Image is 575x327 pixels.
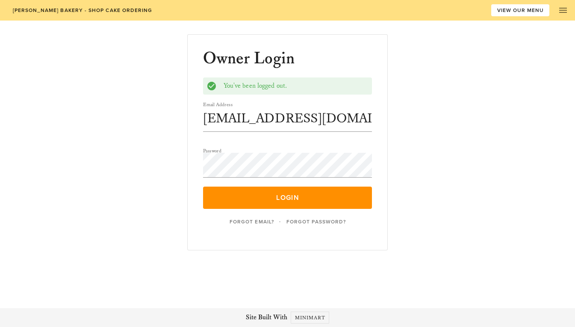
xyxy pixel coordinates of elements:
[203,50,295,67] h1: Owner Login
[203,101,233,108] label: Email Address
[12,7,152,13] span: [PERSON_NAME] Bakery - Shop Cake Ordering
[295,315,326,321] span: Minimart
[246,312,287,323] span: Site Built With
[280,216,351,228] a: Forgot Password?
[7,4,158,16] a: [PERSON_NAME] Bakery - Shop Cake Ordering
[497,7,544,13] span: VIEW OUR MENU
[203,187,372,209] button: Login
[224,216,279,228] a: Forgot Email?
[213,193,363,202] span: Login
[224,81,369,91] div: You've been logged out.
[229,219,274,225] span: Forgot Email?
[491,4,549,16] a: VIEW OUR MENU
[286,219,346,225] span: Forgot Password?
[203,148,221,154] label: Password
[203,216,372,228] div: ·
[291,312,330,324] a: Minimart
